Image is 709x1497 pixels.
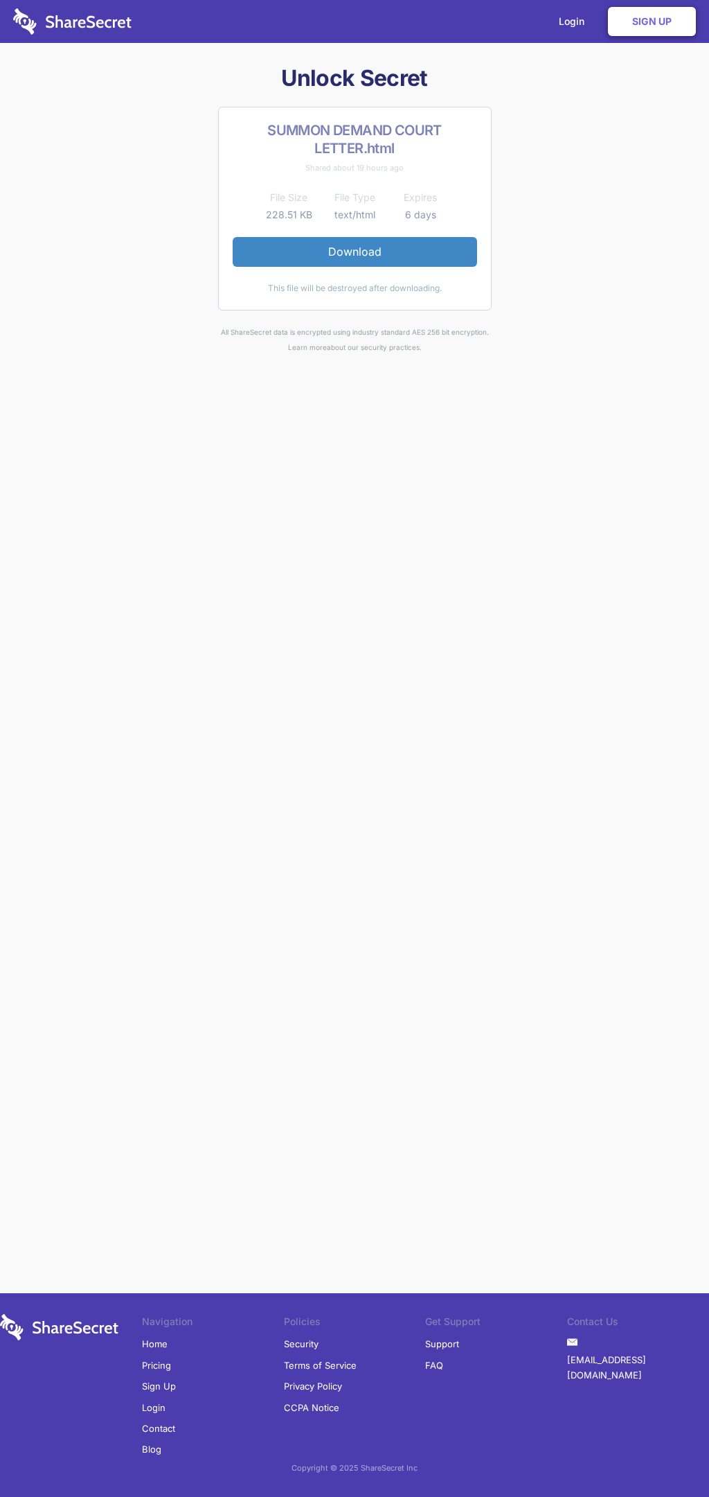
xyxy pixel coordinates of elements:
[284,1314,426,1333] li: Policies
[388,207,454,223] td: 6 days
[142,1314,284,1333] li: Navigation
[284,1397,339,1418] a: CCPA Notice
[142,1355,171,1376] a: Pricing
[142,1397,165,1418] a: Login
[142,1376,176,1397] a: Sign Up
[142,1333,168,1354] a: Home
[233,237,477,266] a: Download
[233,281,477,296] div: This file will be destroyed after downloading.
[322,207,388,223] td: text/html
[256,207,322,223] td: 228.51 KB
[425,1333,459,1354] a: Support
[142,1439,161,1460] a: Blog
[284,1376,342,1397] a: Privacy Policy
[608,7,696,36] a: Sign Up
[288,343,327,351] a: Learn more
[425,1355,443,1376] a: FAQ
[567,1314,709,1333] li: Contact Us
[256,189,322,206] th: File Size
[425,1314,567,1333] li: Get Support
[13,8,132,35] img: logo-wordmark-white-trans-d4663122ce5f474addd5e946df7df03e33cb6a1c49d2221995e7729f52c070b2.svg
[142,1418,175,1439] a: Contact
[284,1333,318,1354] a: Security
[567,1349,709,1386] a: [EMAIL_ADDRESS][DOMAIN_NAME]
[388,189,454,206] th: Expires
[322,189,388,206] th: File Type
[233,160,477,175] div: Shared about 19 hours ago
[284,1355,357,1376] a: Terms of Service
[233,121,477,157] h2: SUMMON DEMAND COURT LETTER.html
